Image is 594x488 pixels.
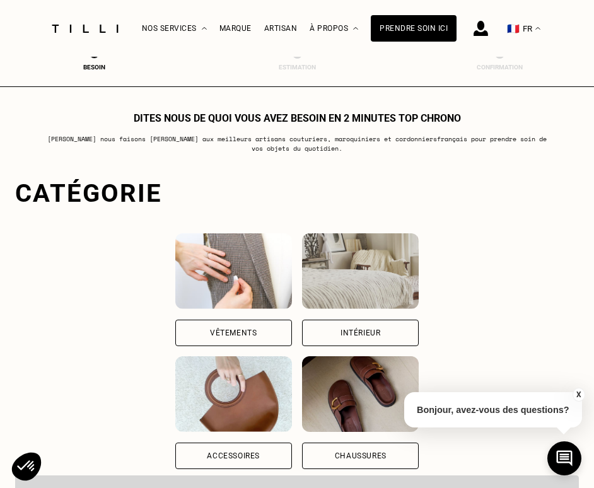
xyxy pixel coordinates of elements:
[474,64,525,71] div: Confirmation
[507,23,520,35] span: 🇫🇷
[47,134,547,153] p: [PERSON_NAME] nous faisons [PERSON_NAME] aux meilleurs artisans couturiers , maroquiniers et cord...
[264,24,298,33] a: Artisan
[134,112,461,124] h1: Dites nous de quoi vous avez besoin en 2 minutes top chrono
[219,24,252,33] a: Marque
[207,452,260,460] div: Accessoires
[175,233,292,309] img: Vêtements
[302,356,419,432] img: Chaussures
[15,178,579,208] div: Catégorie
[202,27,207,30] img: Menu déroulant
[501,1,547,57] button: 🇫🇷 FR
[310,1,358,57] div: À propos
[353,27,358,30] img: Menu déroulant à propos
[371,15,457,42] a: Prendre soin ici
[341,329,380,337] div: Intérieur
[335,452,387,460] div: Chaussures
[474,21,488,36] img: icône connexion
[272,64,322,71] div: Estimation
[535,27,540,30] img: menu déroulant
[210,329,257,337] div: Vêtements
[175,356,292,432] img: Accessoires
[572,388,585,402] button: X
[142,1,207,57] div: Nos services
[302,233,419,309] img: Intérieur
[69,64,120,71] div: Besoin
[404,392,582,427] p: Bonjour, avez-vous des questions?
[47,25,123,33] img: Logo du service de couturière Tilli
